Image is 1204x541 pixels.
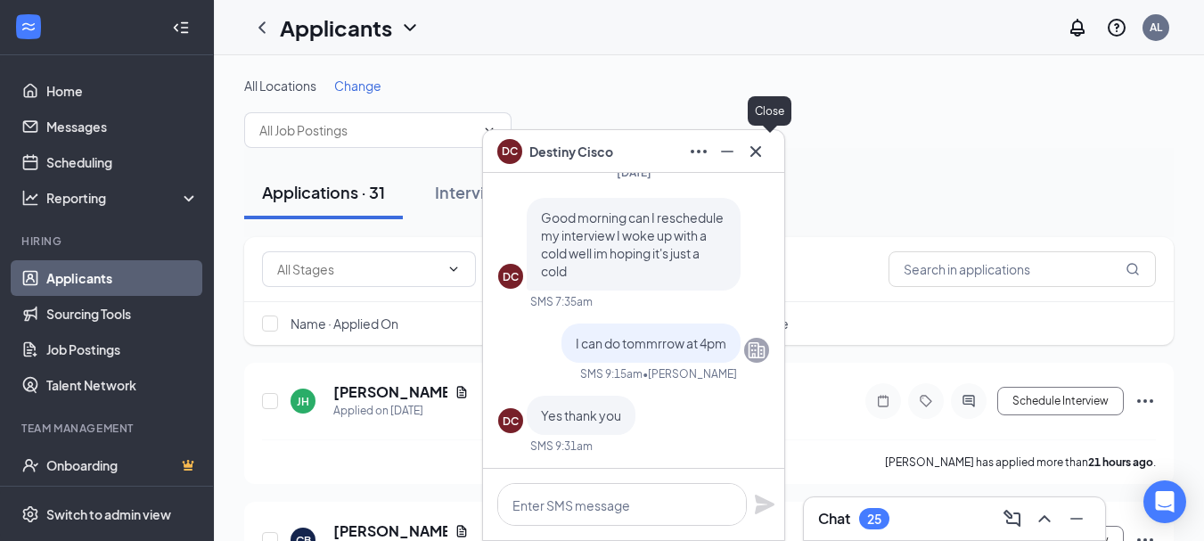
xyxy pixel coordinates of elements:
svg: Tag [915,394,937,408]
svg: Ellipses [1134,390,1156,412]
a: Sourcing Tools [46,296,199,332]
a: Scheduling [46,144,199,180]
svg: Analysis [21,189,39,207]
svg: Document [455,385,469,399]
a: Home [46,73,199,109]
button: Minimize [713,137,741,166]
a: Applicants [46,260,199,296]
span: I can do tommrrow at 4pm [576,335,726,351]
svg: MagnifyingGlass [1126,262,1140,276]
span: • [PERSON_NAME] [643,366,737,381]
svg: Company [746,340,767,361]
div: JH [297,394,309,409]
svg: Settings [21,505,39,523]
a: Job Postings [46,332,199,367]
a: OnboardingCrown [46,447,199,483]
div: SMS 9:15am [580,366,643,381]
div: Reporting [46,189,200,207]
svg: Minimize [717,141,738,162]
span: Good morning can I reschedule my interview I woke up with a cold well im hoping it's just a cold [541,209,724,279]
div: Interviews · 320 [435,181,557,203]
svg: ChevronDown [399,17,421,38]
a: TeamCrown [46,483,199,519]
div: DC [503,269,519,284]
span: [DATE] [617,166,651,179]
b: 21 hours ago [1088,455,1153,469]
div: Switch to admin view [46,505,171,523]
p: [PERSON_NAME] has applied more than . [885,455,1156,470]
h1: Applicants [280,12,392,43]
div: SMS 7:35am [530,294,593,309]
svg: ChevronLeft [251,17,273,38]
svg: Document [455,524,469,538]
div: Hiring [21,234,195,249]
div: Team Management [21,421,195,436]
div: Applied on [DATE] [333,402,469,420]
div: Applications · 31 [262,181,385,203]
h3: Chat [818,509,850,529]
button: ComposeMessage [998,504,1027,533]
span: Change [334,78,381,94]
h5: [PERSON_NAME] [333,521,447,541]
div: Close [748,96,791,126]
svg: Minimize [1066,508,1087,529]
a: Messages [46,109,199,144]
svg: Notifications [1067,17,1088,38]
div: AL [1150,20,1162,35]
a: Talent Network [46,367,199,403]
svg: ActiveChat [958,394,979,408]
svg: Ellipses [688,141,709,162]
svg: WorkstreamLogo [20,18,37,36]
div: Open Intercom Messenger [1143,480,1186,523]
span: Name · Applied On [291,315,398,332]
span: Yes thank you [541,407,621,423]
input: All Job Postings [259,120,475,140]
svg: ChevronDown [482,123,496,137]
svg: Plane [754,494,775,515]
svg: ComposeMessage [1002,508,1023,529]
input: Search in applications [889,251,1156,287]
svg: Cross [745,141,766,162]
svg: QuestionInfo [1106,17,1127,38]
span: Destiny Cisco [529,142,613,161]
h5: [PERSON_NAME] [333,382,447,402]
div: DC [503,414,519,429]
div: SMS 9:31am [530,439,593,454]
input: All Stages [277,259,439,279]
svg: Collapse [172,19,190,37]
button: Minimize [1062,504,1091,533]
span: All Locations [244,78,316,94]
button: Cross [741,137,770,166]
svg: ChevronUp [1034,508,1055,529]
button: ChevronUp [1030,504,1059,533]
button: Schedule Interview [997,387,1124,415]
svg: Note [872,394,894,408]
div: 25 [867,512,881,527]
button: Ellipses [684,137,713,166]
svg: ChevronDown [446,262,461,276]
